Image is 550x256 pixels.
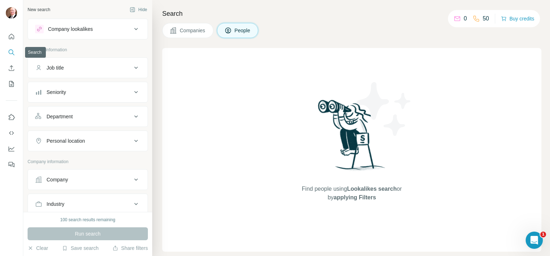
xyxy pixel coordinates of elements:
span: Lookalikes search [347,186,397,192]
span: Companies [180,27,206,34]
button: Save search [62,245,98,252]
button: My lists [6,77,17,90]
div: New search [28,6,50,13]
div: 100 search results remaining [60,217,115,223]
button: Company lookalikes [28,20,148,38]
button: Share filters [112,245,148,252]
button: Dashboard [6,142,17,155]
button: Job title [28,59,148,76]
iframe: Intercom live chat [526,232,543,249]
img: Surfe Illustration - Woman searching with binoculars [315,98,389,178]
div: Seniority [47,89,66,96]
button: Clear [28,245,48,252]
div: Department [47,113,73,120]
span: Find people using or by [294,185,409,202]
button: Enrich CSV [6,62,17,75]
span: applying Filters [334,194,376,200]
span: 1 [540,232,546,237]
p: 0 [464,14,467,23]
p: 50 [483,14,489,23]
button: Industry [28,195,148,213]
button: Seniority [28,84,148,101]
button: Search [6,46,17,59]
img: Avatar [6,7,17,19]
h4: Search [162,9,541,19]
span: People [235,27,251,34]
button: Company [28,171,148,188]
button: Personal location [28,132,148,150]
button: Buy credits [501,14,534,24]
img: Surfe Illustration - Stars [352,77,416,141]
div: Personal location [47,137,85,144]
button: Hide [125,4,152,15]
button: Quick start [6,30,17,43]
button: Use Surfe API [6,127,17,139]
p: Personal information [28,47,148,53]
div: Industry [47,200,64,208]
div: Job title [47,64,64,71]
div: Company lookalikes [48,25,93,33]
button: Use Surfe on LinkedIn [6,111,17,124]
p: Company information [28,158,148,165]
button: Department [28,108,148,125]
button: Feedback [6,158,17,171]
div: Company [47,176,68,183]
